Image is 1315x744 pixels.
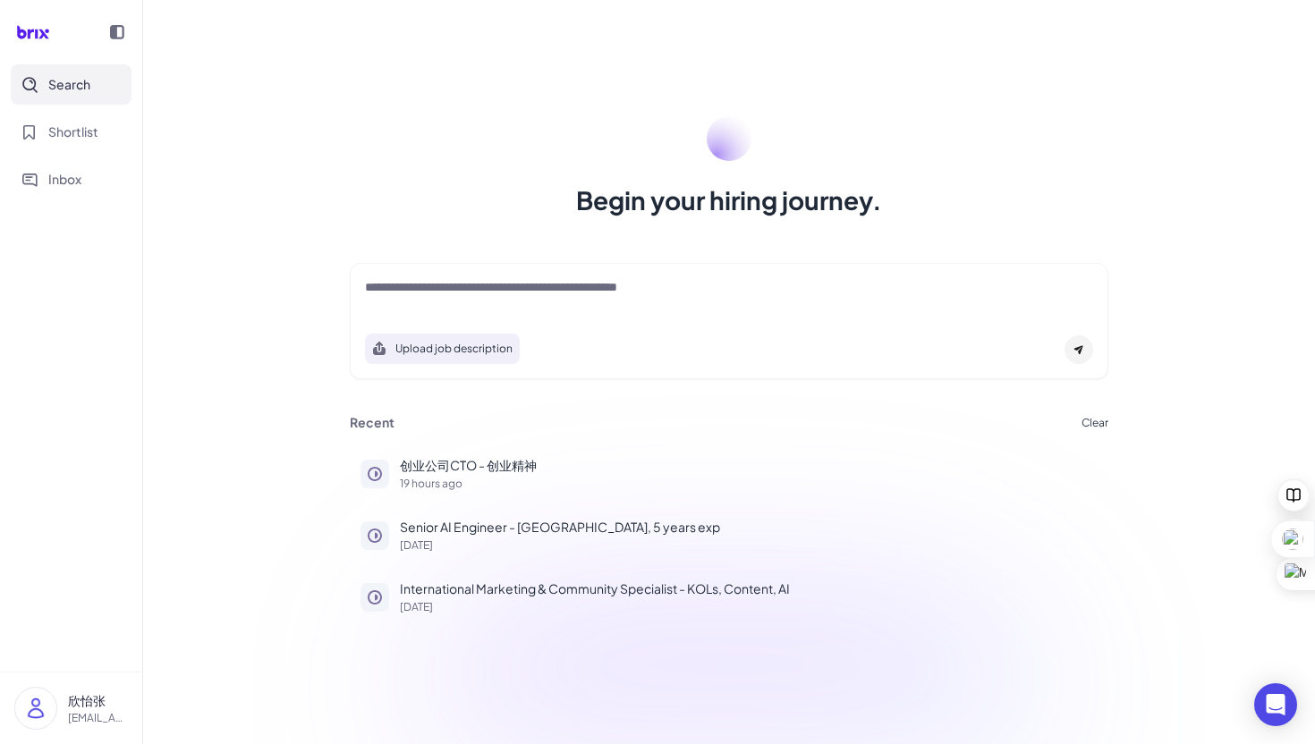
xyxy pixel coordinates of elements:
span: Shortlist [48,123,98,141]
button: Search using job description [365,334,520,364]
p: [DATE] [400,540,1098,551]
span: Inbox [48,170,81,189]
button: Inbox [11,159,131,199]
p: 欣怡张 [68,691,128,710]
h3: Recent [350,415,394,431]
button: Senior AI Engineer - [GEOGRAPHIC_DATA], 5 years exp[DATE] [350,507,1108,562]
img: user_logo.png [15,688,56,729]
button: Search [11,64,131,105]
p: 19 hours ago [400,478,1098,489]
button: International Marketing & Community Specialist - KOLs, Content, AI[DATE] [350,569,1108,623]
span: Search [48,75,90,94]
p: International Marketing & Community Specialist - KOLs, Content, AI [400,579,1098,598]
button: 创业公司CTO - 创业精神19 hours ago [350,445,1108,500]
h1: Begin your hiring journey. [576,182,882,218]
button: Shortlist [11,112,131,152]
p: 创业公司CTO - 创业精神 [400,456,1098,475]
button: Clear [1082,418,1108,428]
p: Senior AI Engineer - [GEOGRAPHIC_DATA], 5 years exp [400,518,1098,537]
p: [DATE] [400,602,1098,613]
p: [EMAIL_ADDRESS][DOMAIN_NAME] [68,710,128,726]
div: Open Intercom Messenger [1254,683,1297,726]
